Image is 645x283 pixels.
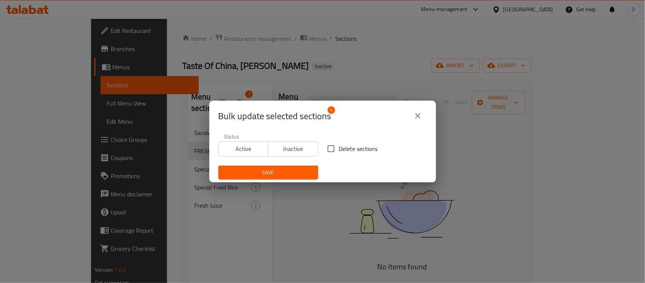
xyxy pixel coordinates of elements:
[218,110,331,122] span: Selected section count
[218,166,318,180] button: Save
[271,143,315,154] span: Inactive
[224,168,312,177] span: Save
[218,141,269,157] button: Active
[339,144,378,153] span: Delete sections
[222,143,266,154] span: Active
[328,106,335,114] span: 1
[409,107,427,125] button: close
[268,141,318,157] button: Inactive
